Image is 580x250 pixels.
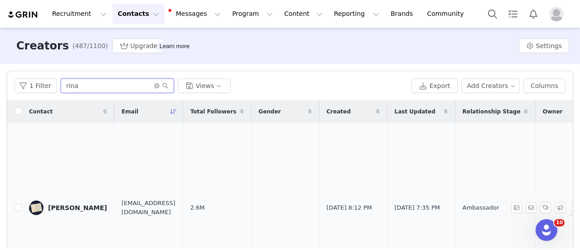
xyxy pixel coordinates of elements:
[154,83,159,88] i: icon: close-circle
[29,108,53,116] span: Contact
[554,219,565,226] span: 10
[523,4,543,24] button: Notifications
[112,4,164,24] button: Contacts
[14,78,57,93] button: 1 Filter
[411,78,458,93] button: Export
[461,78,520,93] button: Add Creators
[523,78,565,93] button: Columns
[227,4,278,24] button: Program
[162,83,169,89] i: icon: search
[395,203,440,212] span: [DATE] 7:35 PM
[327,108,351,116] span: Created
[503,4,523,24] a: Tasks
[165,4,226,24] button: Messages
[121,108,138,116] span: Email
[190,203,205,212] span: 2.6M
[112,39,165,53] button: Upgrade
[327,203,372,212] span: [DATE] 8:12 PM
[526,202,540,213] span: Send Email
[48,204,107,211] div: [PERSON_NAME]
[483,4,503,24] button: Search
[543,108,563,116] span: Owner
[47,4,112,24] button: Recruitment
[463,108,521,116] span: Relationship Stage
[29,201,43,215] img: 842b3fa1-30f0-4727-a9cd-302e92718597.jpg
[190,108,237,116] span: Total Followers
[519,39,569,53] button: Settings
[259,108,281,116] span: Gender
[463,203,499,212] span: Ambassador
[7,10,39,19] img: grin logo
[385,4,421,24] a: Brands
[121,199,175,216] span: [EMAIL_ADDRESS][DOMAIN_NAME]
[72,41,108,51] span: (487/1100)
[178,78,231,93] button: Views
[549,7,564,21] img: placeholder-profile.jpg
[29,201,107,215] a: [PERSON_NAME]
[16,38,69,54] h3: Creators
[329,4,385,24] button: Reporting
[158,42,191,51] div: Tooltip anchor
[395,108,435,116] span: Last Updated
[279,4,328,24] button: Content
[544,7,573,21] button: Profile
[536,219,557,241] iframe: Intercom live chat
[61,78,174,93] input: Search...
[422,4,474,24] a: Community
